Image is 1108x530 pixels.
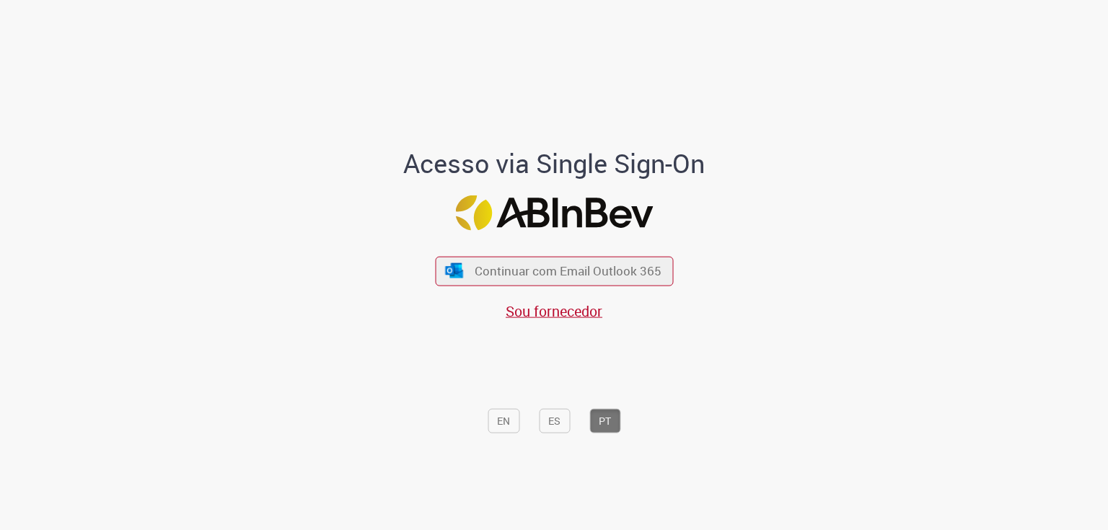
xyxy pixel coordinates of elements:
[488,409,519,433] button: EN
[539,409,570,433] button: ES
[589,409,620,433] button: PT
[444,263,465,278] img: ícone Azure/Microsoft 360
[475,262,661,279] span: Continuar com Email Outlook 365
[354,149,755,178] h1: Acesso via Single Sign-On
[435,256,673,286] button: ícone Azure/Microsoft 360 Continuar com Email Outlook 365
[506,301,602,321] a: Sou fornecedor
[455,195,653,231] img: Logo ABInBev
